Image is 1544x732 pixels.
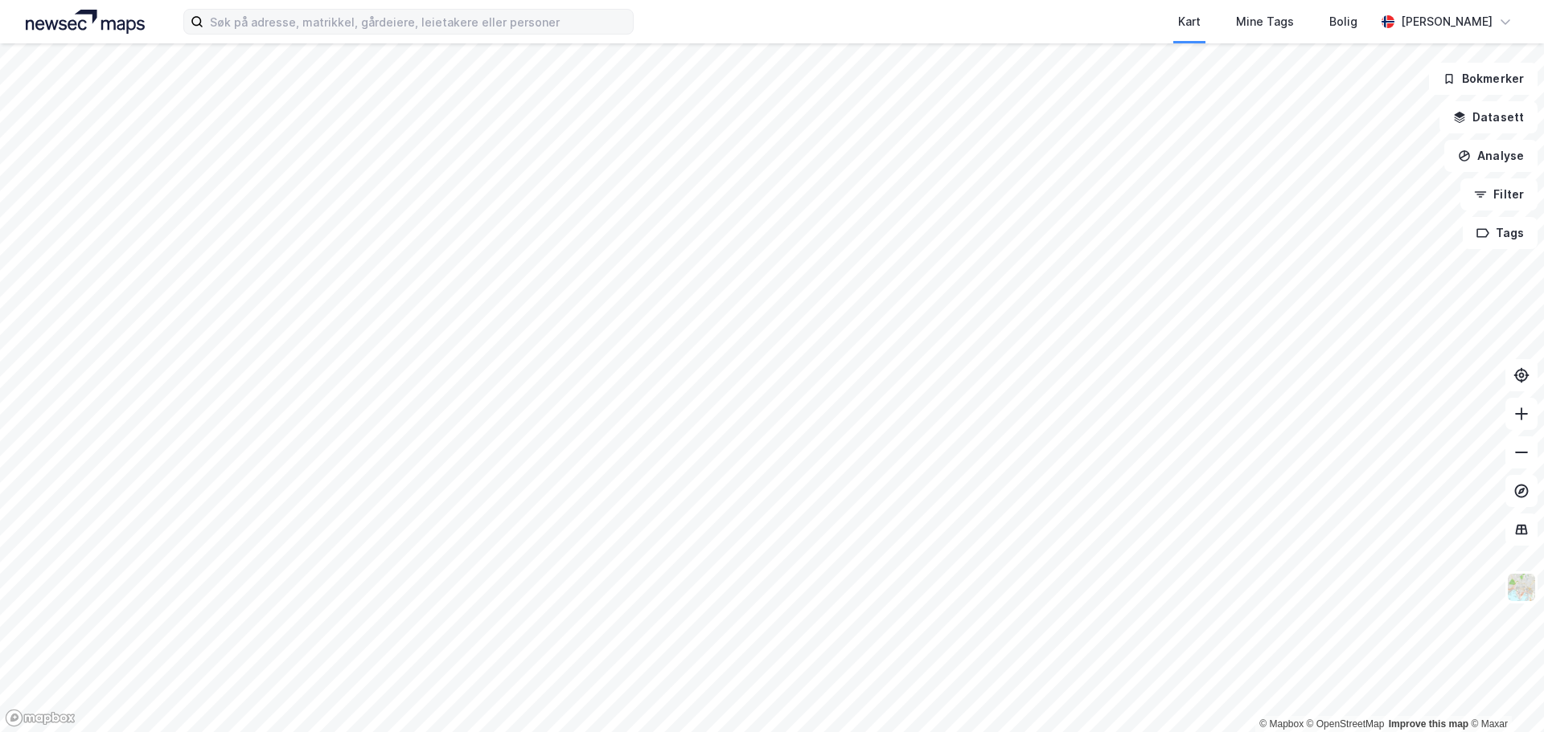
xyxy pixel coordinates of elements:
div: Kontrollprogram for chat [1464,655,1544,732]
div: [PERSON_NAME] [1401,12,1493,31]
div: Kart [1178,12,1201,31]
input: Søk på adresse, matrikkel, gårdeiere, leietakere eller personer [203,10,633,34]
img: logo.a4113a55bc3d86da70a041830d287a7e.svg [26,10,145,34]
div: Bolig [1329,12,1357,31]
iframe: Chat Widget [1464,655,1544,732]
div: Mine Tags [1236,12,1294,31]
